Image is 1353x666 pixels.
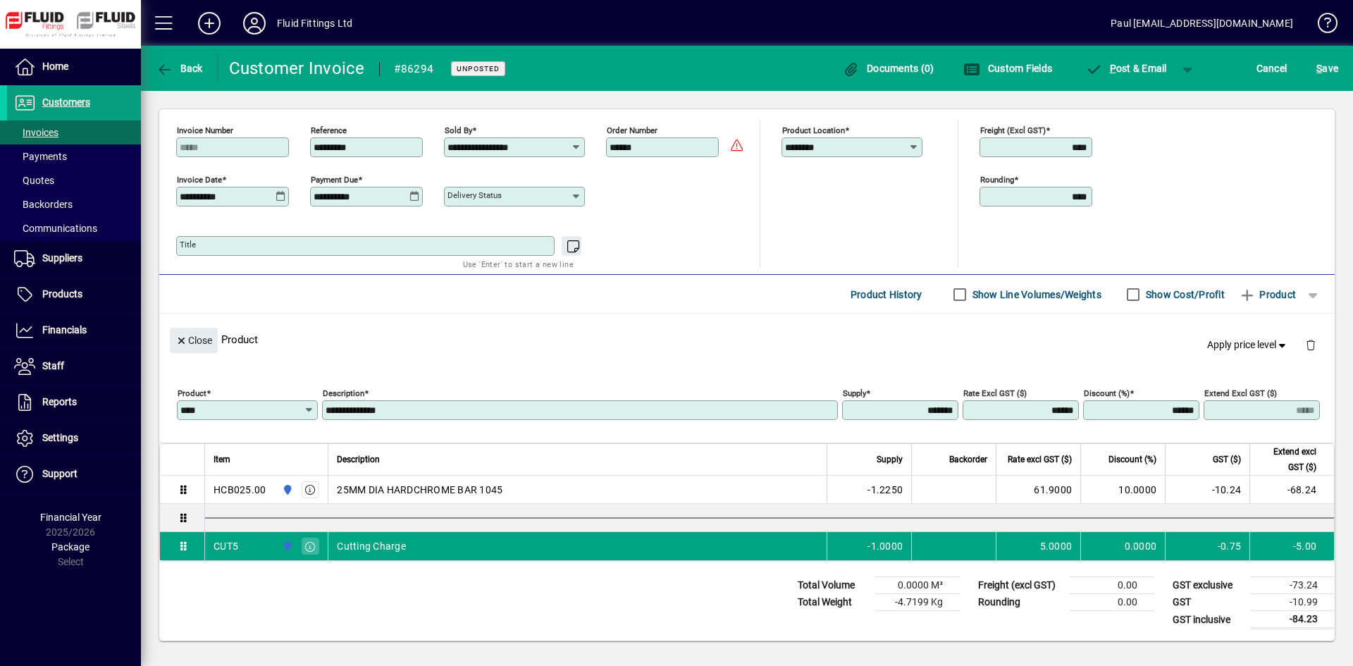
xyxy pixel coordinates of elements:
[851,283,922,306] span: Product History
[278,482,295,498] span: AUCKLAND
[177,125,233,135] mat-label: Invoice number
[14,223,97,234] span: Communications
[1253,56,1291,81] button: Cancel
[337,452,380,467] span: Description
[963,388,1027,398] mat-label: Rate excl GST ($)
[1166,611,1250,629] td: GST inclusive
[1080,532,1165,560] td: 0.0000
[1005,539,1072,553] div: 5.0000
[1084,388,1130,398] mat-label: Discount (%)
[170,328,218,353] button: Close
[1143,288,1225,302] label: Show Cost/Profit
[156,63,203,74] span: Back
[175,329,212,352] span: Close
[7,49,141,85] a: Home
[7,216,141,240] a: Communications
[7,313,141,348] a: Financials
[1080,476,1165,504] td: 10.0000
[178,388,206,398] mat-label: Product
[14,199,73,210] span: Backorders
[607,125,657,135] mat-label: Order number
[1165,476,1249,504] td: -10.24
[214,483,266,497] div: HCB025.00
[42,61,68,72] span: Home
[1108,452,1156,467] span: Discount (%)
[445,125,472,135] mat-label: Sold by
[980,125,1046,135] mat-label: Freight (excl GST)
[1070,577,1154,594] td: 0.00
[960,56,1056,81] button: Custom Fields
[843,63,934,74] span: Documents (0)
[1232,282,1303,307] button: Product
[42,432,78,443] span: Settings
[1070,594,1154,611] td: 0.00
[7,457,141,492] a: Support
[7,168,141,192] a: Quotes
[1204,388,1277,398] mat-label: Extend excl GST ($)
[447,190,502,200] mat-label: Delivery status
[1110,63,1116,74] span: P
[311,125,347,135] mat-label: Reference
[971,577,1070,594] td: Freight (excl GST)
[1207,338,1289,352] span: Apply price level
[141,56,218,81] app-page-header-button: Back
[1294,328,1328,362] button: Delete
[180,240,196,249] mat-label: Title
[845,282,928,307] button: Product History
[839,56,938,81] button: Documents (0)
[42,360,64,371] span: Staff
[791,594,875,611] td: Total Weight
[1078,56,1174,81] button: Post & Email
[337,483,502,497] span: 25MM DIA HARDCHROME BAR 1045
[277,12,352,35] div: Fluid Fittings Ltd
[963,63,1052,74] span: Custom Fields
[177,175,222,185] mat-label: Invoice date
[7,144,141,168] a: Payments
[278,538,295,554] span: AUCKLAND
[232,11,277,36] button: Profile
[311,175,358,185] mat-label: Payment due
[1316,63,1322,74] span: S
[1249,532,1334,560] td: -5.00
[867,539,903,553] span: -1.0000
[1250,577,1335,594] td: -73.24
[1256,57,1287,80] span: Cancel
[1249,476,1334,504] td: -68.24
[980,175,1014,185] mat-label: Rounding
[7,121,141,144] a: Invoices
[7,241,141,276] a: Suppliers
[42,468,78,479] span: Support
[877,452,903,467] span: Supply
[1165,532,1249,560] td: -0.75
[42,252,82,264] span: Suppliers
[214,539,238,553] div: CUT5
[1259,444,1316,475] span: Extend excl GST ($)
[7,192,141,216] a: Backorders
[40,512,101,523] span: Financial Year
[1294,338,1328,351] app-page-header-button: Delete
[1316,57,1338,80] span: ave
[337,539,406,553] span: Cutting Charge
[14,175,54,186] span: Quotes
[42,288,82,300] span: Products
[51,541,89,553] span: Package
[394,58,434,80] div: #86294
[7,385,141,420] a: Reports
[152,56,206,81] button: Back
[463,256,574,272] mat-hint: Use 'Enter' to start a new line
[867,483,903,497] span: -1.2250
[971,594,1070,611] td: Rounding
[949,452,987,467] span: Backorder
[42,396,77,407] span: Reports
[782,125,845,135] mat-label: Product location
[1085,63,1167,74] span: ost & Email
[875,577,960,594] td: 0.0000 M³
[1239,283,1296,306] span: Product
[7,421,141,456] a: Settings
[166,333,221,346] app-page-header-button: Close
[843,388,866,398] mat-label: Supply
[875,594,960,611] td: -4.7199 Kg
[159,314,1335,365] div: Product
[14,127,58,138] span: Invoices
[229,57,365,80] div: Customer Invoice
